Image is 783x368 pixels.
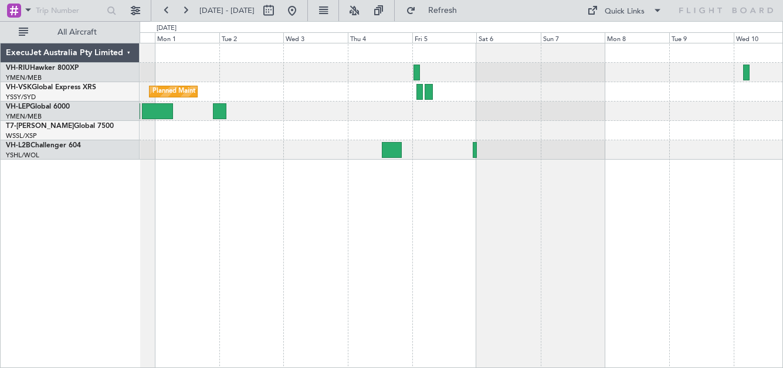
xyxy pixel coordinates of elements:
a: YSSY/SYD [6,93,36,102]
span: [DATE] - [DATE] [199,5,255,16]
span: All Aircraft [30,28,124,36]
div: [DATE] [157,23,177,33]
div: Mon 8 [605,32,669,43]
div: Planned Maint Sydney ([PERSON_NAME] Intl) [152,83,289,100]
a: VH-LEPGlobal 6000 [6,103,70,110]
button: All Aircraft [13,23,127,42]
span: Refresh [418,6,467,15]
div: Fri 5 [412,32,477,43]
button: Refresh [401,1,471,20]
span: T7-[PERSON_NAME] [6,123,74,130]
a: WSSL/XSP [6,131,37,140]
a: YMEN/MEB [6,73,42,82]
a: VH-VSKGlobal Express XRS [6,84,96,91]
span: VH-VSK [6,84,32,91]
span: VH-LEP [6,103,30,110]
a: VH-L2BChallenger 604 [6,142,81,149]
div: Tue 2 [219,32,284,43]
div: Thu 4 [348,32,412,43]
button: Quick Links [581,1,668,20]
div: Sun 7 [541,32,605,43]
div: Mon 1 [155,32,219,43]
input: Trip Number [36,2,103,19]
a: T7-[PERSON_NAME]Global 7500 [6,123,114,130]
div: Sat 6 [476,32,541,43]
div: Tue 9 [669,32,734,43]
div: Wed 3 [283,32,348,43]
span: VH-RIU [6,65,30,72]
span: VH-L2B [6,142,30,149]
a: VH-RIUHawker 800XP [6,65,79,72]
div: Quick Links [605,6,645,18]
a: YMEN/MEB [6,112,42,121]
a: YSHL/WOL [6,151,39,160]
